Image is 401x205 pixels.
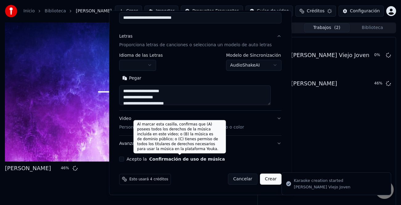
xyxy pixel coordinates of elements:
[133,120,226,154] div: Al marcar esta casilla, confirmas que (A) posees todos los derechos de la música incluida en este...
[226,53,282,57] label: Modelo de Sincronización
[119,124,244,130] p: Personalizar video de karaoke: usar imagen, video o color
[149,157,225,161] button: Acepto la
[119,135,282,151] button: Avanzado
[119,28,282,53] button: LetrasProporciona letras de canciones o selecciona un modelo de auto letras
[119,110,282,135] button: VideoPersonalizar video de karaoke: usar imagen, video o color
[119,33,132,39] div: Letras
[119,42,272,48] p: Proporciona letras de canciones o selecciona un modelo de auto letras
[228,174,258,185] button: Cancelar
[129,177,168,182] span: Esto usará 4 créditos
[119,73,144,83] button: Pegar
[119,53,163,57] label: Idioma de las Letras
[119,53,282,110] div: LetrasProporciona letras de canciones o selecciona un modelo de auto letras
[119,115,244,130] div: Video
[127,157,225,161] label: Acepto la
[260,174,282,185] button: Crear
